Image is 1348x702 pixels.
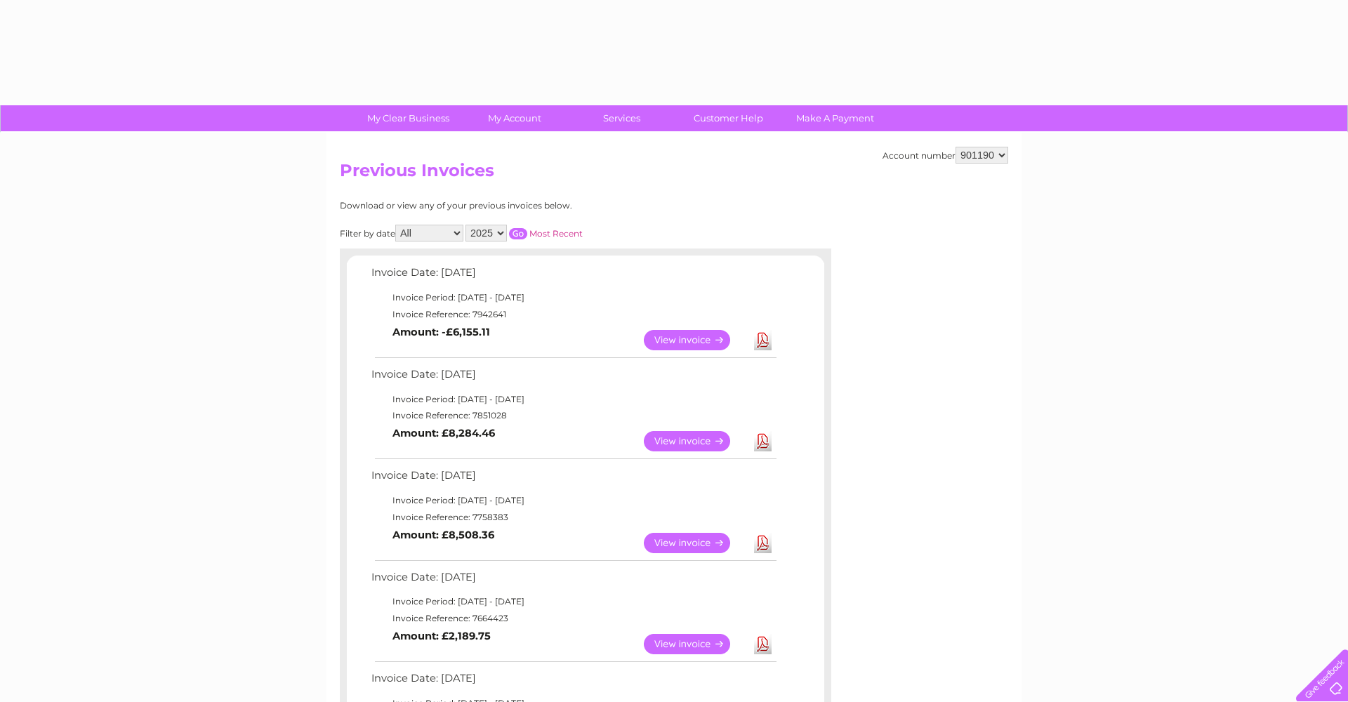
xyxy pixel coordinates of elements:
a: Download [754,330,772,350]
td: Invoice Period: [DATE] - [DATE] [368,289,779,306]
b: Amount: -£6,155.11 [392,326,490,338]
a: My Account [457,105,573,131]
td: Invoice Reference: 7851028 [368,407,779,424]
a: Download [754,634,772,654]
td: Invoice Date: [DATE] [368,669,779,695]
td: Invoice Date: [DATE] [368,568,779,594]
b: Amount: £8,284.46 [392,427,495,439]
div: Account number [883,147,1008,164]
td: Invoice Reference: 7942641 [368,306,779,323]
b: Amount: £8,508.36 [392,529,494,541]
b: Amount: £2,189.75 [392,630,491,642]
div: Download or view any of your previous invoices below. [340,201,708,211]
a: Make A Payment [777,105,893,131]
a: View [644,634,747,654]
td: Invoice Date: [DATE] [368,466,779,492]
td: Invoice Date: [DATE] [368,365,779,391]
div: Filter by date [340,225,708,241]
a: Most Recent [529,228,583,239]
a: My Clear Business [350,105,466,131]
td: Invoice Reference: 7664423 [368,610,779,627]
a: Download [754,533,772,553]
a: View [644,431,747,451]
h2: Previous Invoices [340,161,1008,187]
td: Invoice Reference: 7758383 [368,509,779,526]
td: Invoice Period: [DATE] - [DATE] [368,391,779,408]
a: Download [754,431,772,451]
a: View [644,330,747,350]
td: Invoice Period: [DATE] - [DATE] [368,492,779,509]
a: View [644,533,747,553]
td: Invoice Period: [DATE] - [DATE] [368,593,779,610]
a: Services [564,105,680,131]
td: Invoice Date: [DATE] [368,263,779,289]
a: Customer Help [670,105,786,131]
